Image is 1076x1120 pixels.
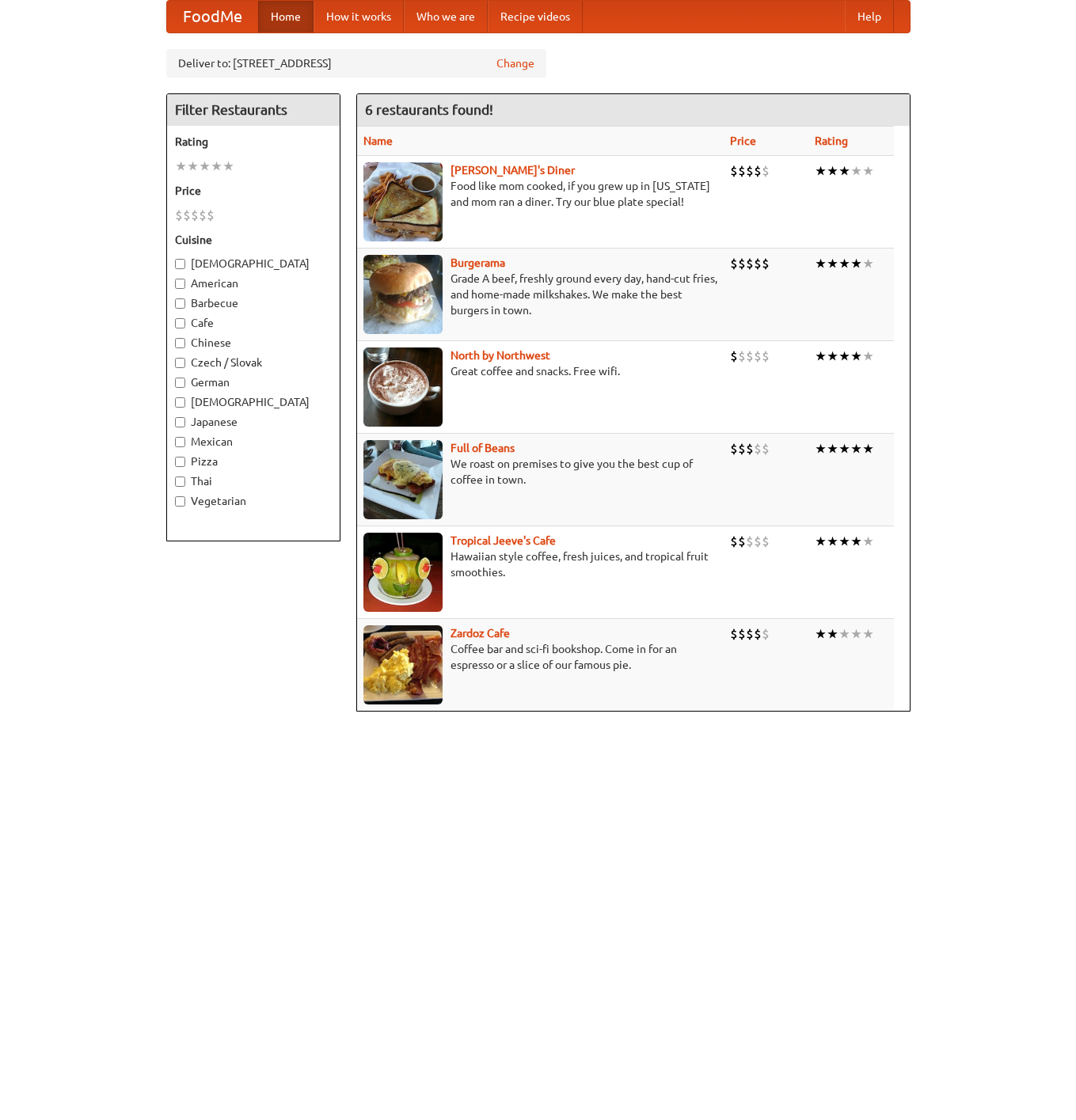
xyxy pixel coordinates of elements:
[363,625,443,704] img: zardoz.jpg
[365,102,493,117] ng-pluralize: 6 restaurants found!
[738,162,746,180] li: $
[451,349,550,362] b: North by Northwest
[730,625,738,643] li: $
[451,442,515,454] b: Full of Beans
[363,271,717,318] p: Grade A beef, freshly ground every day, hand-cut fries, and home-made milkshakes. We make the bes...
[175,454,332,469] label: Pizza
[175,183,332,199] h5: Price
[827,625,838,643] li: ★
[363,255,443,334] img: burgerama.jpg
[451,164,575,177] b: [PERSON_NAME]'s Diner
[363,456,717,488] p: We roast on premises to give you the best cup of coffee in town.
[363,162,443,241] img: sallys.jpg
[838,533,850,550] li: ★
[451,627,510,640] a: Zardoz Cafe
[175,358,185,368] input: Czech / Slovak
[850,440,862,457] li: ★
[838,255,850,272] li: ★
[827,162,838,180] li: ★
[167,94,340,126] h4: Filter Restaurants
[314,1,404,32] a: How it works
[850,625,862,643] li: ★
[827,533,838,550] li: ★
[175,256,332,271] label: [DEMOGRAPHIC_DATA]
[815,162,827,180] li: ★
[850,255,862,272] li: ★
[175,318,185,328] input: Cafe
[730,135,756,147] a: Price
[175,394,332,410] label: [DEMOGRAPHIC_DATA]
[222,158,234,175] li: ★
[175,493,332,509] label: Vegetarian
[175,338,185,348] input: Chinese
[175,473,332,489] label: Thai
[754,625,762,643] li: $
[738,255,746,272] li: $
[850,162,862,180] li: ★
[738,347,746,365] li: $
[838,440,850,457] li: ★
[762,162,770,180] li: $
[175,207,183,224] li: $
[827,440,838,457] li: ★
[363,549,717,580] p: Hawaiian style coffee, fresh juices, and tropical fruit smoothies.
[175,496,185,507] input: Vegetarian
[175,295,332,311] label: Barbecue
[762,255,770,272] li: $
[845,1,894,32] a: Help
[762,625,770,643] li: $
[175,476,185,487] input: Thai
[175,374,332,390] label: German
[175,378,185,388] input: German
[754,162,762,180] li: $
[815,533,827,550] li: ★
[363,641,717,673] p: Coffee bar and sci-fi bookshop. Come in for an espresso or a slice of our famous pie.
[175,315,332,331] label: Cafe
[815,255,827,272] li: ★
[762,440,770,457] li: $
[815,440,827,457] li: ★
[730,162,738,180] li: $
[754,255,762,272] li: $
[363,347,443,427] img: north.jpg
[363,135,393,147] a: Name
[183,207,191,224] li: $
[175,279,185,289] input: American
[175,275,332,291] label: American
[746,440,754,457] li: $
[363,533,443,612] img: jeeves.jpg
[754,347,762,365] li: $
[838,162,850,180] li: ★
[862,162,874,180] li: ★
[730,440,738,457] li: $
[746,533,754,550] li: $
[838,347,850,365] li: ★
[363,440,443,519] img: beans.jpg
[746,255,754,272] li: $
[175,158,187,175] li: ★
[862,347,874,365] li: ★
[815,347,827,365] li: ★
[167,1,258,32] a: FoodMe
[730,255,738,272] li: $
[199,207,207,224] li: $
[746,162,754,180] li: $
[730,533,738,550] li: $
[815,625,827,643] li: ★
[404,1,488,32] a: Who we are
[175,298,185,309] input: Barbecue
[738,625,746,643] li: $
[175,414,332,430] label: Japanese
[838,625,850,643] li: ★
[363,363,717,379] p: Great coffee and snacks. Free wifi.
[175,335,332,351] label: Chinese
[754,440,762,457] li: $
[191,207,199,224] li: $
[451,256,505,269] a: Burgerama
[175,134,332,150] h5: Rating
[211,158,222,175] li: ★
[827,255,838,272] li: ★
[488,1,583,32] a: Recipe videos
